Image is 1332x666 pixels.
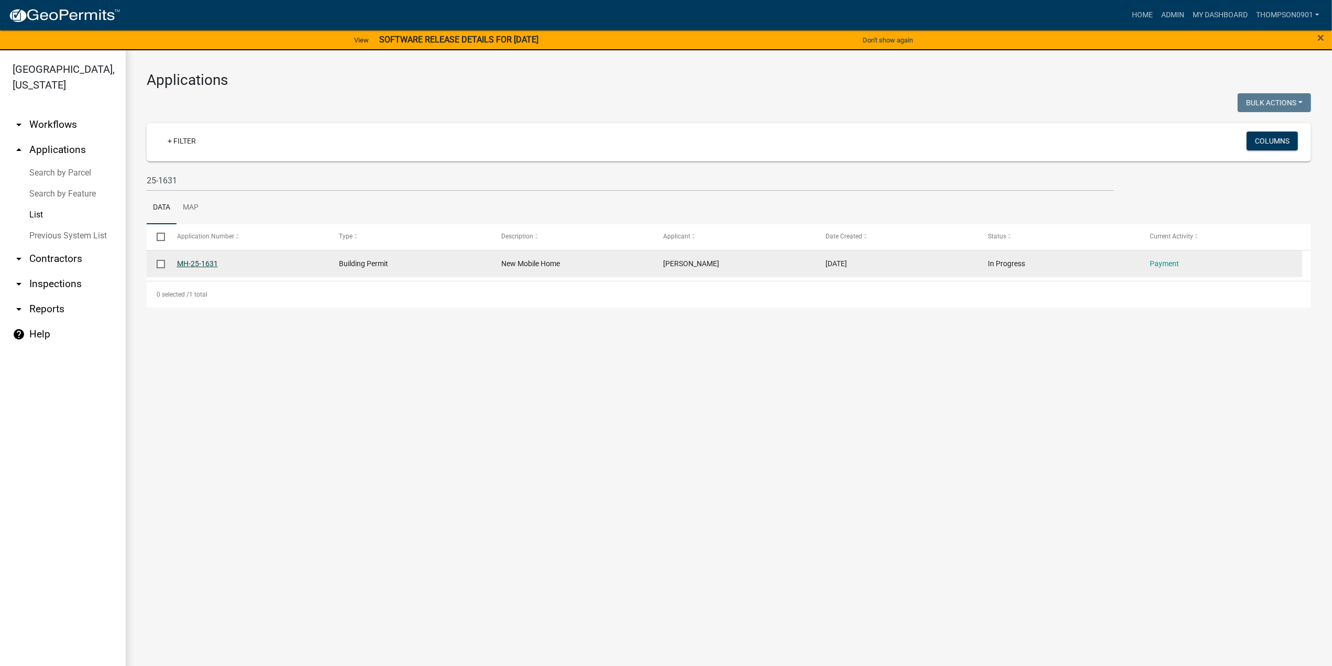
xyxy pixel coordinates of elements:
datatable-header-cell: Application Number [167,224,329,249]
span: New Mobile Home [501,259,560,268]
a: Map [177,191,205,225]
span: Building Permit [339,259,388,268]
datatable-header-cell: Description [491,224,654,249]
datatable-header-cell: Applicant [653,224,816,249]
span: × [1317,30,1324,45]
span: Applicant [664,233,691,240]
span: Description [501,233,533,240]
datatable-header-cell: Status [978,224,1140,249]
button: Bulk Actions [1238,93,1311,112]
a: thompson0901 [1252,5,1324,25]
datatable-header-cell: Date Created [816,224,978,249]
strong: SOFTWARE RELEASE DETAILS FOR [DATE] [379,35,538,45]
input: Search for applications [147,170,1114,191]
span: Type [339,233,353,240]
span: In Progress [988,259,1025,268]
button: Don't show again [858,31,917,49]
a: Data [147,191,177,225]
span: Current Activity [1150,233,1194,240]
span: 08/27/2025 [825,259,847,268]
a: My Dashboard [1188,5,1252,25]
span: Date Created [825,233,862,240]
a: Payment [1150,259,1180,268]
i: arrow_drop_up [13,144,25,156]
span: Monica Murray [664,259,720,268]
a: + Filter [159,132,204,150]
i: help [13,328,25,341]
span: 0 selected / [157,291,189,298]
i: arrow_drop_down [13,303,25,315]
datatable-header-cell: Select [147,224,167,249]
button: Close [1317,31,1324,44]
i: arrow_drop_down [13,253,25,265]
a: MH-25-1631 [177,259,218,268]
a: Home [1128,5,1157,25]
h3: Applications [147,71,1311,89]
div: 1 total [147,281,1311,308]
span: Status [988,233,1006,240]
datatable-header-cell: Type [329,224,491,249]
span: Application Number [177,233,234,240]
a: Admin [1157,5,1188,25]
i: arrow_drop_down [13,278,25,290]
a: View [350,31,373,49]
button: Columns [1247,132,1298,150]
i: arrow_drop_down [13,118,25,131]
datatable-header-cell: Current Activity [1140,224,1302,249]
